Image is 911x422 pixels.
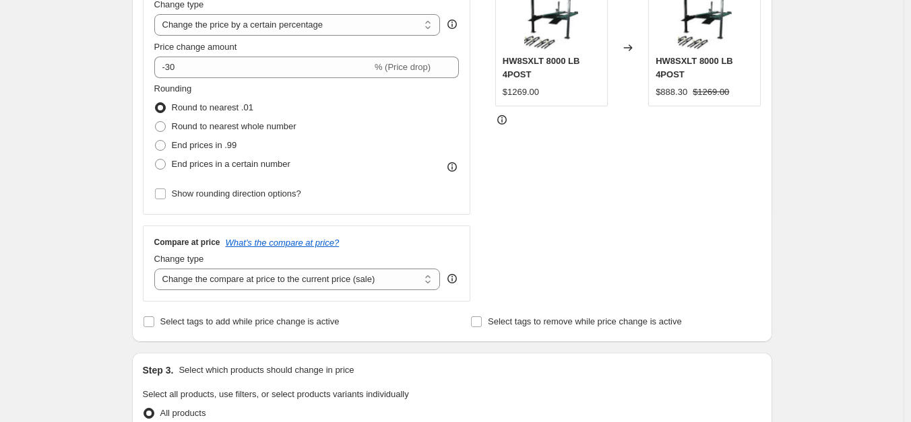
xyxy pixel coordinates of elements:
[172,188,301,199] span: Show rounding direction options?
[693,85,729,99] strike: $1269.00
[160,316,340,326] span: Select tags to add while price change is active
[154,42,237,52] span: Price change amount
[172,159,290,169] span: End prices in a certain number
[154,254,204,264] span: Change type
[488,316,682,326] span: Select tags to remove while price change is active
[503,56,580,79] span: HW8SXLT 8000 LB 4POST
[143,363,174,377] h2: Step 3.
[179,363,354,377] p: Select which products should change in price
[656,56,733,79] span: HW8SXLT 8000 LB 4POST
[172,102,253,112] span: Round to nearest .01
[445,272,459,285] div: help
[154,237,220,248] h3: Compare at price
[160,408,206,418] span: All products
[375,62,431,72] span: % (Price drop)
[143,389,409,399] span: Select all products, use filters, or select products variants individually
[154,57,372,78] input: -15
[656,85,687,99] div: $888.30
[226,238,340,248] button: What's the compare at price?
[503,85,539,99] div: $1269.00
[172,140,237,150] span: End prices in .99
[172,121,296,131] span: Round to nearest whole number
[445,17,459,31] div: help
[154,83,192,94] span: Rounding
